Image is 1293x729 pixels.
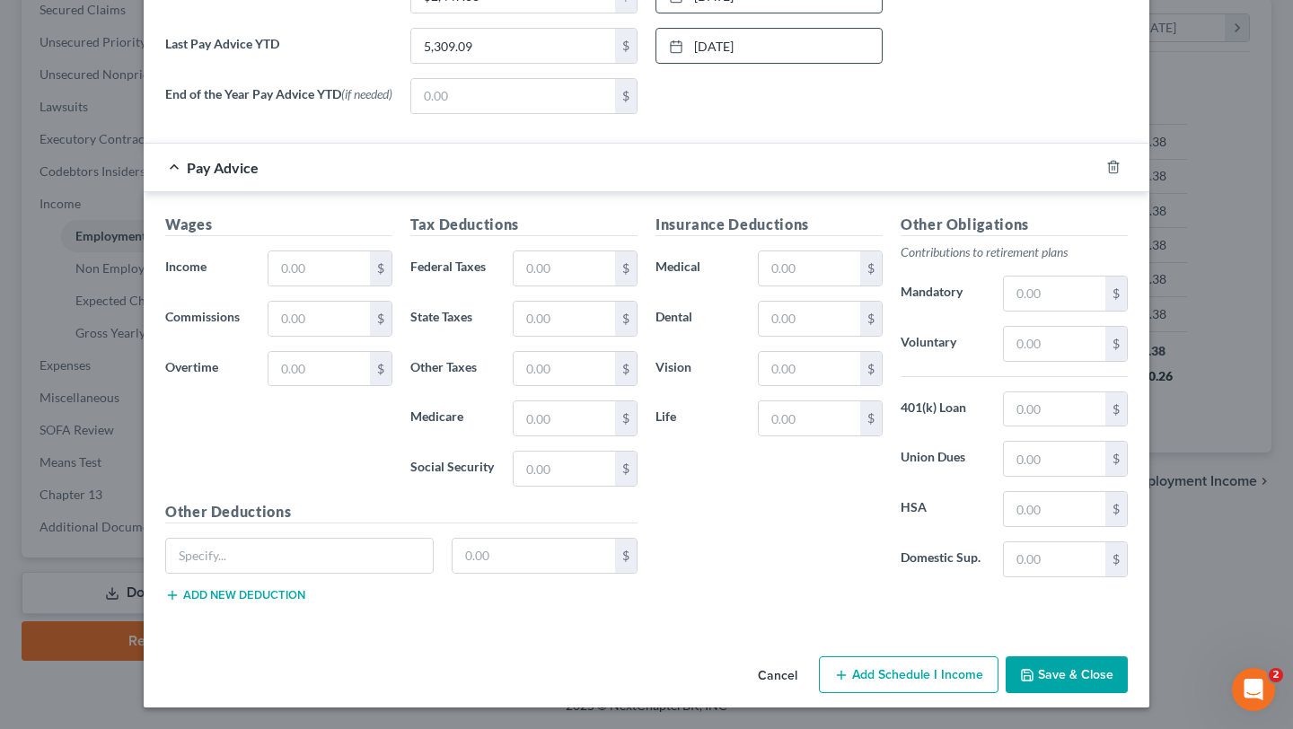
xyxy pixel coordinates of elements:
[615,539,637,573] div: $
[401,400,504,436] label: Medicare
[341,86,392,101] span: (if needed)
[892,391,994,427] label: 401(k) Loan
[1004,542,1105,576] input: 0.00
[759,302,860,336] input: 0.00
[370,251,391,285] div: $
[615,452,637,486] div: $
[165,214,392,236] h5: Wages
[615,251,637,285] div: $
[759,352,860,386] input: 0.00
[615,29,637,63] div: $
[892,491,994,527] label: HSA
[901,214,1128,236] h5: Other Obligations
[514,302,615,336] input: 0.00
[268,251,370,285] input: 0.00
[892,326,994,362] label: Voluntary
[860,251,882,285] div: $
[892,541,994,577] label: Domestic Sup.
[1105,327,1127,361] div: $
[646,250,749,286] label: Medical
[1006,656,1128,694] button: Save & Close
[860,401,882,435] div: $
[656,29,882,63] a: [DATE]
[901,243,1128,261] p: Contributions to retirement plans
[165,501,638,523] h5: Other Deductions
[1105,277,1127,311] div: $
[411,29,615,63] input: 0.00
[401,301,504,337] label: State Taxes
[646,400,749,436] label: Life
[268,352,370,386] input: 0.00
[819,656,998,694] button: Add Schedule I Income
[453,539,616,573] input: 0.00
[1004,327,1105,361] input: 0.00
[759,401,860,435] input: 0.00
[646,351,749,387] label: Vision
[156,301,259,337] label: Commissions
[1004,492,1105,526] input: 0.00
[514,452,615,486] input: 0.00
[1269,668,1283,682] span: 2
[860,302,882,336] div: $
[892,276,994,312] label: Mandatory
[1004,392,1105,426] input: 0.00
[860,352,882,386] div: $
[410,214,638,236] h5: Tax Deductions
[615,79,637,113] div: $
[514,352,615,386] input: 0.00
[165,588,305,602] button: Add new deduction
[615,401,637,435] div: $
[411,79,615,113] input: 0.00
[615,302,637,336] div: $
[401,451,504,487] label: Social Security
[892,441,994,477] label: Union Dues
[655,214,883,236] h5: Insurance Deductions
[370,352,391,386] div: $
[401,250,504,286] label: Federal Taxes
[401,351,504,387] label: Other Taxes
[743,658,812,694] button: Cancel
[187,159,259,176] span: Pay Advice
[646,301,749,337] label: Dental
[166,539,433,573] input: Specify...
[1004,442,1105,476] input: 0.00
[156,78,401,128] label: End of the Year Pay Advice YTD
[1232,668,1275,711] iframe: Intercom live chat
[1105,392,1127,426] div: $
[268,302,370,336] input: 0.00
[514,401,615,435] input: 0.00
[1105,442,1127,476] div: $
[156,351,259,387] label: Overtime
[615,352,637,386] div: $
[156,28,401,78] label: Last Pay Advice YTD
[1105,542,1127,576] div: $
[1105,492,1127,526] div: $
[165,259,207,274] span: Income
[514,251,615,285] input: 0.00
[759,251,860,285] input: 0.00
[1004,277,1105,311] input: 0.00
[370,302,391,336] div: $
